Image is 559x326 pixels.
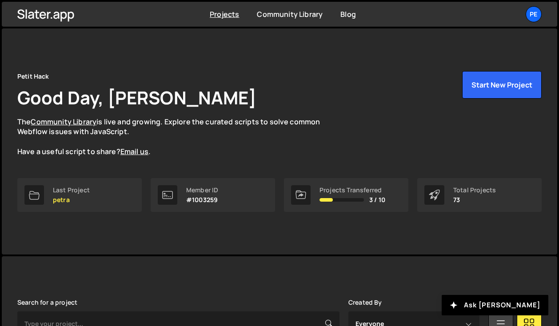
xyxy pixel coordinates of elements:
div: Last Project [53,187,90,194]
a: Community Library [257,9,323,19]
label: Created By [348,299,382,306]
div: Petit Hack [17,71,49,82]
a: Pe [526,6,542,22]
div: Member ID [186,187,218,194]
label: Search for a project [17,299,77,306]
a: Email us [120,147,148,156]
a: Projects [210,9,239,19]
p: petra [53,196,90,203]
div: Projects Transferred [319,187,385,194]
p: #1003259 [186,196,218,203]
p: The is live and growing. Explore the curated scripts to solve common Webflow issues with JavaScri... [17,117,337,157]
span: 3 / 10 [369,196,385,203]
button: Start New Project [462,71,542,99]
a: Community Library [31,117,96,127]
a: Blog [340,9,356,19]
a: Last Project petra [17,178,142,212]
button: Ask [PERSON_NAME] [442,295,548,315]
p: 73 [453,196,496,203]
div: Total Projects [453,187,496,194]
h1: Good Day, [PERSON_NAME] [17,85,256,110]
